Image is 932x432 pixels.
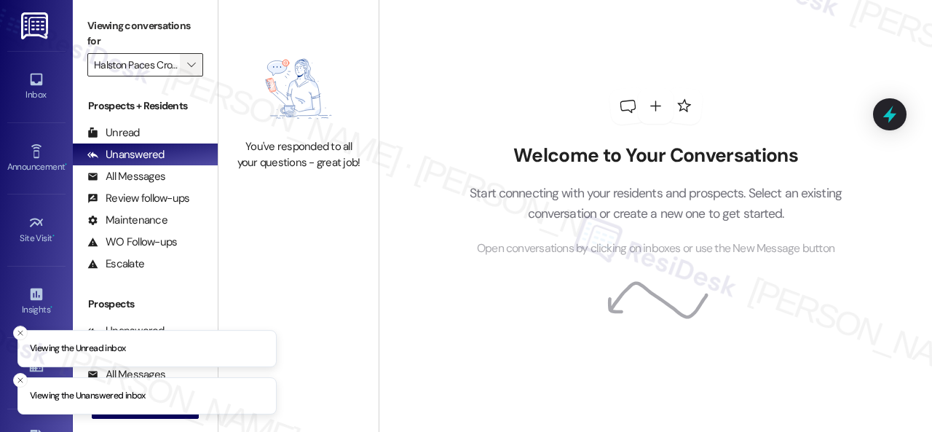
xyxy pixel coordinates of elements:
div: All Messages [87,169,165,184]
i:  [187,59,195,71]
p: Viewing the Unread inbox [30,342,125,356]
button: Close toast [13,373,28,388]
span: • [52,231,55,241]
span: • [50,302,52,313]
label: Viewing conversations for [87,15,203,53]
div: Escalate [87,256,144,272]
div: Unanswered [87,147,165,162]
div: You've responded to all your questions - great job! [234,139,363,170]
a: Buildings [7,353,66,393]
div: Prospects + Residents [73,98,218,114]
a: Insights • [7,282,66,321]
h2: Welcome to Your Conversations [448,144,864,168]
span: Open conversations by clicking on inboxes or use the New Message button [477,240,834,258]
div: Review follow-ups [87,191,189,206]
a: Inbox [7,67,66,106]
img: empty-state [241,46,356,133]
input: All communities [94,53,180,76]
button: Close toast [13,326,28,340]
a: Site Visit • [7,211,66,250]
img: ResiDesk Logo [21,12,51,39]
div: Prospects [73,296,218,312]
div: Unread [87,125,140,141]
p: Start connecting with your residents and prospects. Select an existing conversation or create a n... [448,183,864,224]
div: Maintenance [87,213,167,228]
div: WO Follow-ups [87,235,177,250]
p: Viewing the Unanswered inbox [30,390,146,403]
span: • [65,160,67,170]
